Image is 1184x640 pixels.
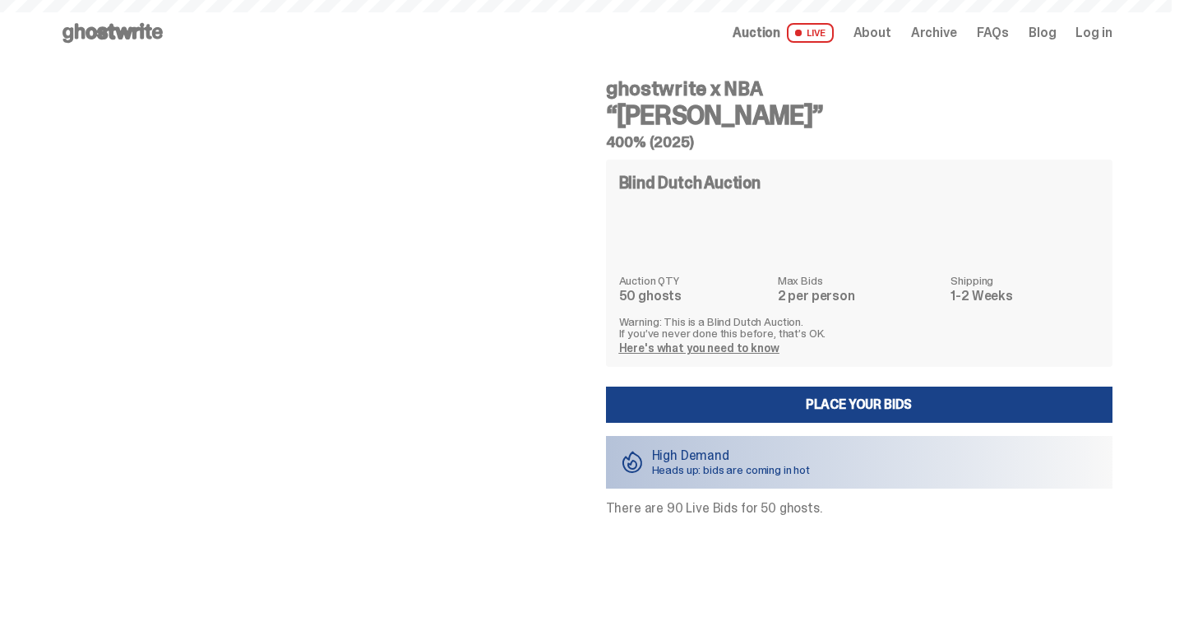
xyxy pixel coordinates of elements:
p: High Demand [652,449,811,462]
span: Auction [733,26,780,39]
p: Heads up: bids are coming in hot [652,464,811,475]
span: LIVE [787,23,834,43]
dt: Max Bids [778,275,941,286]
h4: ghostwrite x NBA [606,79,1112,99]
p: There are 90 Live Bids for 50 ghosts. [606,502,1112,515]
dd: 1-2 Weeks [950,290,1098,303]
a: Here's what you need to know [619,341,779,355]
a: Auction LIVE [733,23,833,43]
a: Place your Bids [606,387,1112,423]
p: Warning: This is a Blind Dutch Auction. If you’ve never done this before, that’s OK. [619,316,1099,339]
dt: Shipping [950,275,1098,286]
a: Log in [1075,26,1112,39]
h4: Blind Dutch Auction [619,174,761,191]
a: Blog [1029,26,1056,39]
dt: Auction QTY [619,275,768,286]
a: Archive [911,26,957,39]
h3: “[PERSON_NAME]” [606,102,1112,128]
h5: 400% (2025) [606,135,1112,150]
a: FAQs [977,26,1009,39]
a: About [853,26,891,39]
dd: 50 ghosts [619,290,768,303]
dd: 2 per person [778,290,941,303]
